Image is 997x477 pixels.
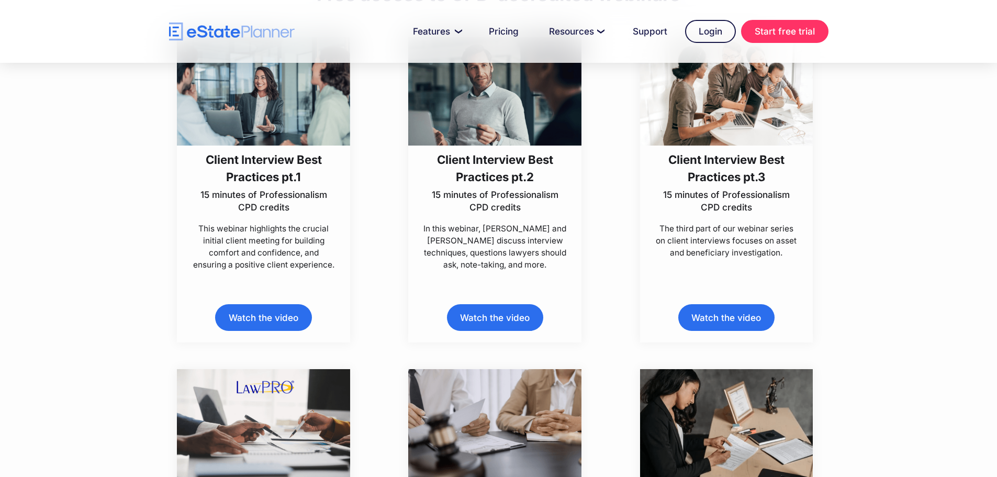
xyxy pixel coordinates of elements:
[177,37,350,271] a: Client Interview Best Practices pt.115 minutes of Professionalism CPD creditsThis webinar highlig...
[192,151,336,186] h3: Client Interview Best Practices pt.1
[192,223,336,271] p: This webinar highlights the crucial initial client meeting for building comfort and confidence, a...
[408,37,581,271] a: Client Interview Best Practices pt.215 minutes of Professionalism CPD creditsIn this webinar, [PE...
[654,151,799,186] h3: Client Interview Best Practices pt.3
[423,151,567,186] h3: Client Interview Best Practices pt.2
[654,223,799,259] p: The third part of our webinar series on client interviews focuses on asset and beneficiary invest...
[192,188,336,214] p: 15 minutes of Professionalism CPD credits
[640,37,813,259] a: Client Interview Best Practices pt.315 minutes of Professionalism CPD creditsThe third part of ou...
[620,21,680,42] a: Support
[741,20,828,43] a: Start free trial
[476,21,531,42] a: Pricing
[169,23,295,41] a: home
[654,188,799,214] p: 15 minutes of Professionalism CPD credits
[447,304,543,331] a: Watch the video
[685,20,736,43] a: Login
[536,21,615,42] a: Resources
[423,188,567,214] p: 15 minutes of Professionalism CPD credits
[678,304,775,331] a: Watch the video
[400,21,471,42] a: Features
[423,223,567,271] p: In this webinar, [PERSON_NAME] and [PERSON_NAME] discuss interview techniques, questions lawyers ...
[215,304,311,331] a: Watch the video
